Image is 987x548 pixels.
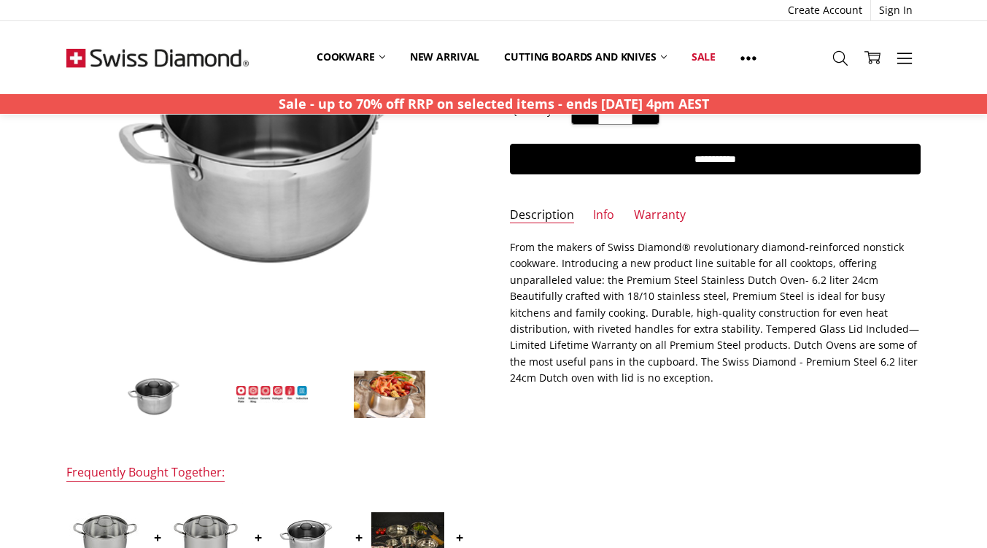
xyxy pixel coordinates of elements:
a: Warranty [634,207,686,224]
strong: Sale - up to 70% off RRP on selected items - ends [DATE] 4pm AEST [279,95,709,112]
img: Premium Steel Induction 24cm X 13.5cm 6.2L Cooking Pot With Lid [353,370,426,420]
a: Info [593,207,614,224]
img: Free Shipping On Every Order [66,21,249,94]
a: Cutting boards and knives [492,41,679,73]
a: Sale [679,41,728,73]
div: Frequently Bought Together: [66,465,225,482]
a: Cookware [304,41,398,73]
a: Description [510,207,574,224]
img: Premium Steel Induction 24cm X 13.5cm 6.2L Cooking Pot With Lid [118,370,191,420]
a: Show All [728,41,769,74]
a: New arrival [398,41,492,73]
p: From the makers of Swiss Diamond® revolutionary diamond-reinforced nonstick cookware. Introducing... [510,239,921,387]
img: Premium Steel Induction 24cm X 13.5cm 6.2L Cooking Pot With Lid [236,385,309,404]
